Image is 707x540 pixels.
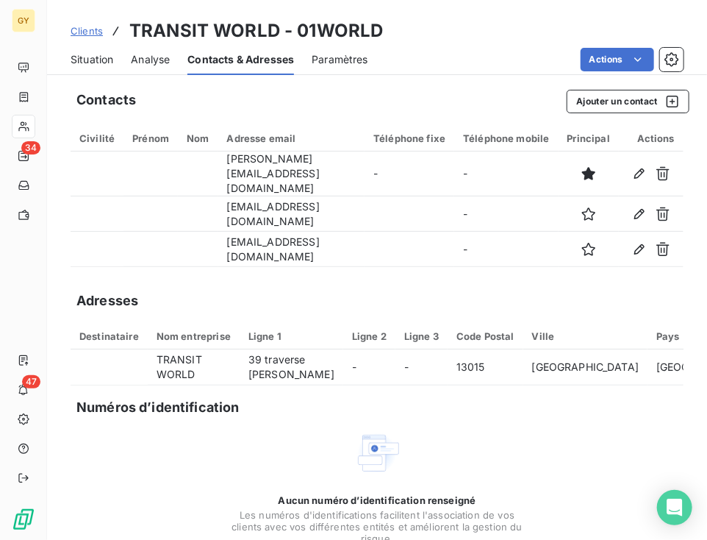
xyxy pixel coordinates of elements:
[657,490,692,525] div: Open Intercom Messenger
[279,494,476,506] span: Aucun numéro d’identification renseigné
[131,52,170,67] span: Analyse
[395,349,448,385] td: -
[532,330,639,342] div: Ville
[218,152,365,196] td: [PERSON_NAME][EMAIL_ADDRESS][DOMAIN_NAME]
[523,349,648,385] td: [GEOGRAPHIC_DATA]
[132,132,169,144] div: Prénom
[22,375,40,388] span: 47
[248,330,334,342] div: Ligne 1
[148,349,240,385] td: TRANSIT WORLD
[448,349,523,385] td: 13015
[454,152,558,196] td: -
[12,508,35,531] img: Logo LeanPay
[312,52,368,67] span: Paramètres
[76,90,136,110] h5: Contacts
[567,132,610,144] div: Principal
[21,141,40,154] span: 34
[454,196,558,232] td: -
[76,291,138,311] h5: Adresses
[343,349,395,385] td: -
[71,24,103,38] a: Clients
[456,330,514,342] div: Code Postal
[454,232,558,267] td: -
[628,132,675,144] div: Actions
[227,132,356,144] div: Adresse email
[567,90,689,113] button: Ajouter un contact
[12,9,35,32] div: GY
[187,132,209,144] div: Nom
[404,330,439,342] div: Ligne 3
[79,330,139,342] div: Destinataire
[71,52,113,67] span: Situation
[187,52,294,67] span: Contacts & Adresses
[373,132,445,144] div: Téléphone fixe
[353,430,401,477] img: Empty state
[79,132,115,144] div: Civilité
[129,18,383,44] h3: TRANSIT WORLD - 01WORLD
[240,349,343,385] td: 39 traverse [PERSON_NAME]
[71,25,103,37] span: Clients
[581,48,654,71] button: Actions
[157,330,231,342] div: Nom entreprise
[463,132,549,144] div: Téléphone mobile
[365,152,454,196] td: -
[76,397,240,418] h5: Numéros d’identification
[218,232,365,267] td: [EMAIL_ADDRESS][DOMAIN_NAME]
[218,196,365,232] td: [EMAIL_ADDRESS][DOMAIN_NAME]
[352,330,387,342] div: Ligne 2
